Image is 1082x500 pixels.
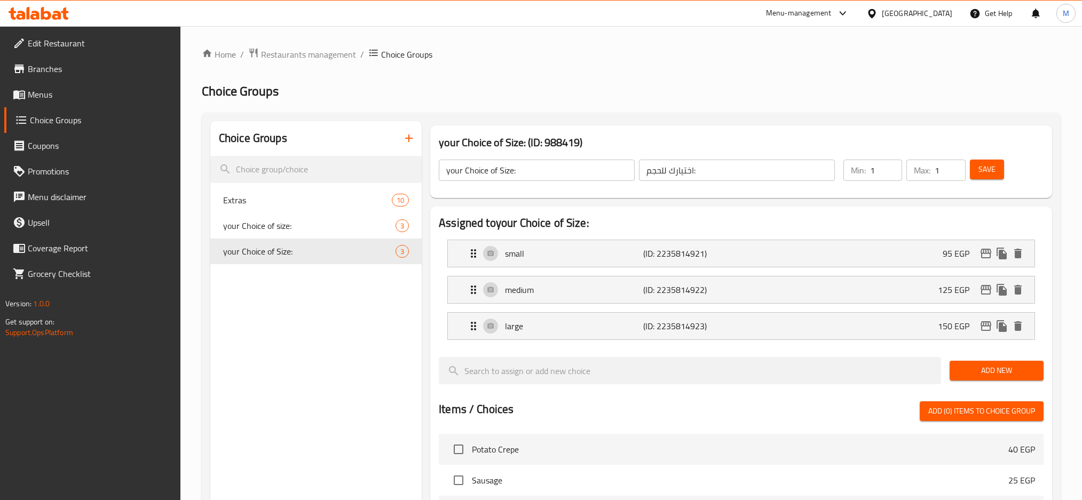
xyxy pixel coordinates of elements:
h3: your Choice of Size: (ID: 988419) [439,134,1044,151]
button: Add New [950,361,1043,380]
a: Menus [4,82,181,107]
li: / [360,48,364,61]
p: small [505,247,643,260]
span: Coupons [28,139,172,152]
span: Grocery Checklist [28,267,172,280]
button: delete [1010,318,1026,334]
span: Restaurants management [261,48,356,61]
button: duplicate [994,282,1010,298]
div: Extras10 [210,187,422,213]
p: 150 EGP [938,320,978,332]
p: 125 EGP [938,283,978,296]
a: Coverage Report [4,235,181,261]
span: 3 [396,247,408,257]
li: Expand [439,272,1044,308]
span: Menus [28,88,172,101]
p: (ID: 2235814922) [643,283,735,296]
p: 95 EGP [943,247,978,260]
span: your Choice of Size: [223,245,396,258]
div: Menu-management [766,7,832,20]
p: (ID: 2235814921) [643,247,735,260]
button: edit [978,245,994,261]
p: 40 EGP [1008,443,1035,456]
span: Potato Crepe [472,443,1008,456]
div: Expand [448,276,1034,303]
button: Add (0) items to choice group [920,401,1044,421]
span: Branches [28,62,172,75]
span: Extras [223,194,392,207]
span: Save [978,163,996,176]
span: Choice Groups [202,79,279,103]
div: Choices [392,194,409,207]
button: Save [970,160,1004,179]
p: medium [505,283,643,296]
span: Select choice [447,469,470,491]
a: Home [202,48,236,61]
button: duplicate [994,318,1010,334]
li: Expand [439,308,1044,344]
nav: breadcrumb [202,47,1061,61]
li: / [240,48,244,61]
h2: Items / Choices [439,401,514,417]
button: delete [1010,245,1026,261]
span: Select choice [447,438,470,461]
span: Sausage [472,474,1008,487]
button: delete [1010,282,1026,298]
h2: Choice Groups [219,130,287,146]
span: Add New [958,364,1034,377]
div: Choices [396,219,409,232]
p: 25 EGP [1008,474,1035,487]
span: Version: [5,297,31,311]
button: duplicate [994,245,1010,261]
a: Promotions [4,158,181,184]
input: search [439,357,941,384]
div: Expand [448,240,1034,267]
a: Branches [4,56,181,82]
span: 10 [392,195,408,205]
span: Menu disclaimer [28,191,172,203]
div: your Choice of size:3 [210,213,422,239]
button: edit [978,318,994,334]
div: Choices [396,245,409,258]
div: your Choice of Size:3 [210,239,422,264]
a: Edit Restaurant [4,30,181,56]
span: Add (0) items to choice group [928,404,1035,418]
a: Support.OpsPlatform [5,326,73,339]
a: Choice Groups [4,107,181,133]
div: Expand [448,313,1034,339]
a: Grocery Checklist [4,261,181,287]
span: 3 [396,221,408,231]
span: M [1063,7,1069,19]
div: [GEOGRAPHIC_DATA] [882,7,952,19]
p: (ID: 2235814923) [643,320,735,332]
span: Upsell [28,216,172,229]
a: Menu disclaimer [4,184,181,210]
span: your Choice of size: [223,219,396,232]
span: Edit Restaurant [28,37,172,50]
span: Get support on: [5,315,54,329]
p: Max: [914,164,930,177]
span: 1.0.0 [33,297,50,311]
h2: Assigned to your Choice of Size: [439,215,1044,231]
span: Coverage Report [28,242,172,255]
a: Restaurants management [248,47,356,61]
span: Promotions [28,165,172,178]
input: search [210,156,422,183]
span: Choice Groups [381,48,432,61]
a: Coupons [4,133,181,158]
button: edit [978,282,994,298]
p: Min: [851,164,866,177]
a: Upsell [4,210,181,235]
li: Expand [439,235,1044,272]
span: Choice Groups [30,114,172,126]
p: large [505,320,643,332]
